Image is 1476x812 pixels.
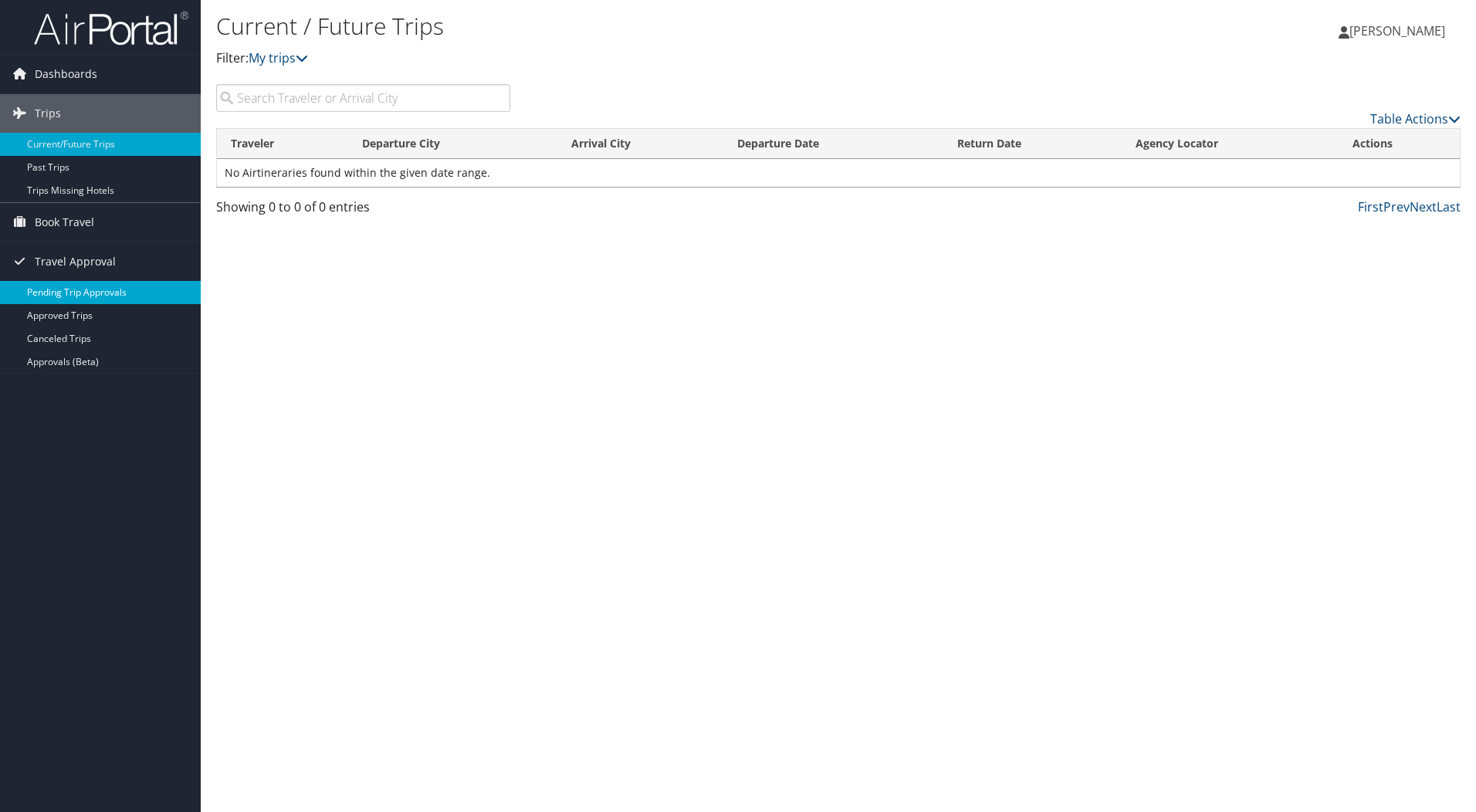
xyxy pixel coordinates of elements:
[1437,198,1461,215] a: Last
[217,129,348,159] th: Traveler: activate to sort column ascending
[1349,22,1445,39] span: [PERSON_NAME]
[348,129,557,159] th: Departure City: activate to sort column ascending
[1410,198,1437,215] a: Next
[1370,110,1461,127] a: Table Actions
[943,129,1122,159] th: Return Date: activate to sort column ascending
[216,10,1046,42] h1: Current / Future Trips
[217,159,1460,187] td: No Airtineraries found within the given date range.
[1122,129,1339,159] th: Agency Locator: activate to sort column ascending
[1358,198,1383,215] a: First
[35,203,94,242] span: Book Travel
[216,84,510,112] input: Search Traveler or Arrival City
[249,49,308,66] a: My trips
[1339,129,1460,159] th: Actions
[557,129,723,159] th: Arrival City: activate to sort column ascending
[35,94,61,133] span: Trips
[723,129,943,159] th: Departure Date: activate to sort column descending
[216,198,510,224] div: Showing 0 to 0 of 0 entries
[216,49,1046,69] p: Filter:
[35,55,97,93] span: Dashboards
[1383,198,1410,215] a: Prev
[1339,8,1461,54] a: [PERSON_NAME]
[34,10,188,46] img: airportal-logo.png
[35,242,116,281] span: Travel Approval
